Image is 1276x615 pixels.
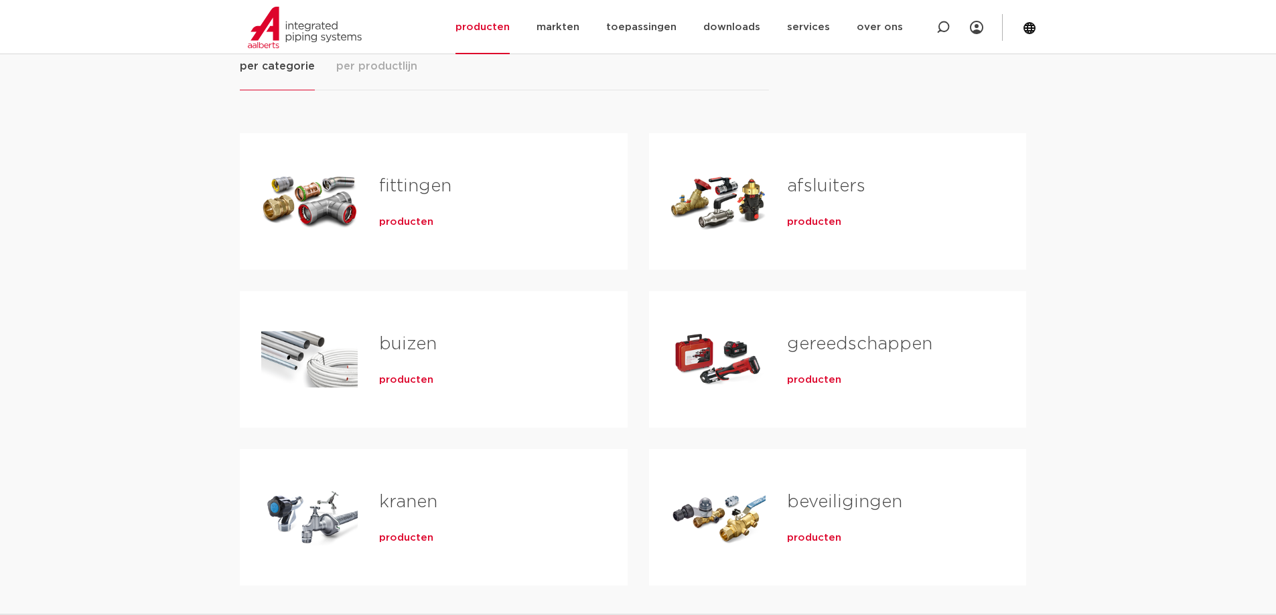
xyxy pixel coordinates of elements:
[379,531,433,545] a: producten
[240,58,1037,607] div: Tabs. Open items met enter of spatie, sluit af met escape en navigeer met de pijltoetsen.
[787,373,841,387] a: producten
[379,215,433,229] a: producten
[336,58,417,74] span: per productlijn
[787,177,865,195] a: afsluiters
[787,531,841,545] a: producten
[240,58,315,74] span: per categorie
[787,493,902,511] a: beveiligingen
[379,373,433,387] a: producten
[379,493,437,511] a: kranen
[787,335,932,353] a: gereedschappen
[379,335,437,353] a: buizen
[787,215,841,229] a: producten
[379,177,451,195] a: fittingen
